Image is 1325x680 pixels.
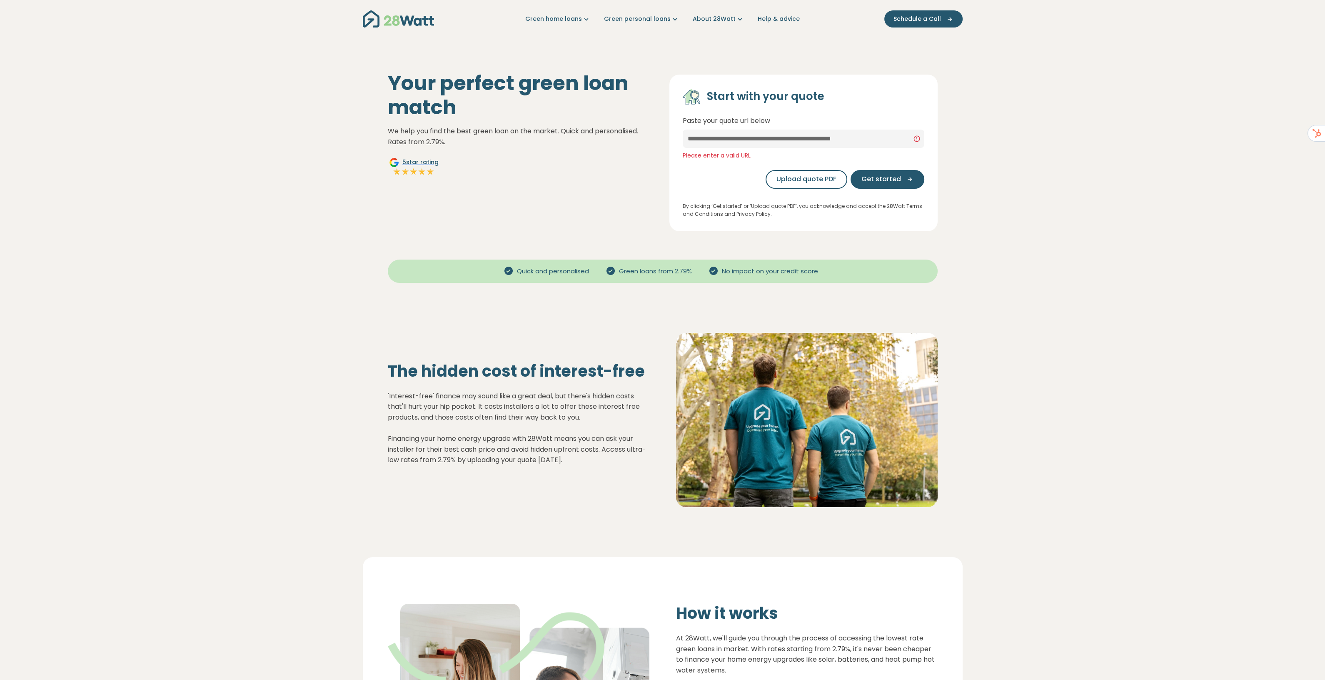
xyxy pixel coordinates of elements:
[418,167,426,176] img: Full star
[683,115,924,126] p: Paste your quote url below
[676,633,938,675] p: At 28Watt, we'll guide you through the process of accessing the lowest rate green loans in market...
[1283,640,1325,680] iframe: Chat Widget
[363,8,963,30] nav: Main navigation
[409,167,418,176] img: Full star
[893,15,941,23] span: Schedule a Call
[388,126,656,147] p: We help you find the best green loan on the market. Quick and personalised. Rates from 2.79%.
[388,157,440,177] a: Google5star ratingFull starFull starFull starFull starFull star
[393,167,401,176] img: Full star
[683,151,924,160] div: Please enter a valid URL
[693,15,744,23] a: About 28Watt
[758,15,800,23] a: Help & advice
[426,167,434,176] img: Full star
[389,157,399,167] img: Google
[719,267,821,276] span: No impact on your credit score
[766,170,847,189] button: Upload quote PDF
[363,10,434,27] img: 28Watt
[776,174,836,184] span: Upload quote PDF
[604,15,679,23] a: Green personal loans
[514,267,592,276] span: Quick and personalised
[676,604,938,623] h2: How it works
[402,158,439,167] span: 5 star rating
[388,362,649,381] h2: The hidden cost of interest-free
[861,174,901,184] span: Get started
[525,15,591,23] a: Green home loans
[707,90,824,104] h4: Start with your quote
[388,71,656,119] h1: Your perfect green loan match
[884,10,963,27] button: Schedule a Call
[676,333,938,507] img: Solar panel installation on a residential roof
[401,167,409,176] img: Full star
[388,391,649,465] p: 'Interest-free' finance may sound like a great deal, but there's hidden costs that'll hurt your h...
[616,267,695,276] span: Green loans from 2.79%
[851,170,924,189] button: Get started
[683,202,924,218] p: By clicking ‘Get started’ or ‘Upload quote PDF’, you acknowledge and accept the 28Watt Terms and ...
